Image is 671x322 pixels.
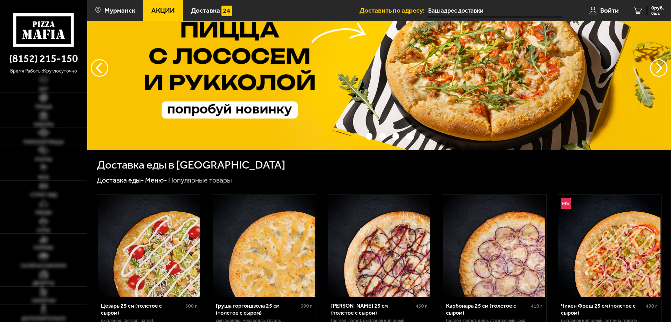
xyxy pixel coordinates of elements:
span: 390 г [301,303,312,309]
button: точки переключения [406,133,413,139]
span: Обеды [35,210,52,215]
div: Груша горгондзола 25 см (толстое с сыром) [216,302,299,316]
span: Стрит-фуд [30,193,57,198]
div: Чикен Фреш 25 см (толстое с сыром) [561,302,644,316]
span: Доставить по адресу: [360,7,428,14]
span: 490 г [646,303,657,309]
span: Наборы [34,122,54,127]
span: Горячее [34,246,54,251]
img: Груша горгондзола 25 см (толстое с сыром) [213,195,315,297]
a: Чикен Барбекю 25 см (толстое с сыром) [327,195,431,297]
span: Войти [600,7,619,14]
h1: Доставка еды в [GEOGRAPHIC_DATA] [97,159,285,171]
a: НовинкаЧикен Фреш 25 см (толстое с сыром) [557,195,661,297]
span: 410 г [531,303,542,309]
span: 450 г [416,303,427,309]
span: Римская пицца [23,140,64,145]
span: Салаты и закуски [21,263,66,268]
span: Роллы [35,157,52,162]
span: 0 руб. [651,6,664,11]
div: [PERSON_NAME] 25 см (толстое с сыром) [331,302,414,316]
button: точки переключения [379,133,386,139]
span: Акции [151,7,175,14]
span: 0 шт. [651,11,664,15]
span: Десерты [33,281,54,286]
button: предыдущий [650,59,667,77]
div: Цезарь 25 см (толстое с сыром) [101,302,184,316]
input: Ваш адрес доставки [428,4,562,17]
span: Мурманск [104,7,135,14]
button: точки переключения [366,133,372,139]
a: Меню- [145,176,167,184]
a: Карбонара 25 см (толстое с сыром) [442,195,546,297]
span: WOK [38,175,49,180]
img: Чикен Фреш 25 см (толстое с сыром) [558,195,660,297]
div: Популярные товары [168,176,232,185]
img: Новинка [561,198,571,209]
span: Супы [37,228,50,233]
span: Доставка [191,7,220,14]
img: Карбонара 25 см (толстое с сыром) [443,195,545,297]
div: Карбонара 25 см (толстое с сыром) [446,302,529,316]
button: точки переключения [392,133,399,139]
span: Напитки [32,299,55,303]
img: 15daf4d41897b9f0e9f617042186c801.svg [221,6,232,16]
span: Пицца [35,104,52,109]
button: следующий [91,59,108,77]
span: 500 г [185,303,197,309]
a: Груша горгондзола 25 см (толстое с сыром) [212,195,316,297]
a: Доставка еды- [97,176,144,184]
img: Чикен Барбекю 25 см (толстое с сыром) [328,195,430,297]
span: Дополнительно [21,316,66,321]
span: Хит [39,87,48,92]
button: точки переключения [352,133,359,139]
img: Цезарь 25 см (толстое с сыром) [98,195,200,297]
a: Цезарь 25 см (толстое с сыром) [97,195,201,297]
